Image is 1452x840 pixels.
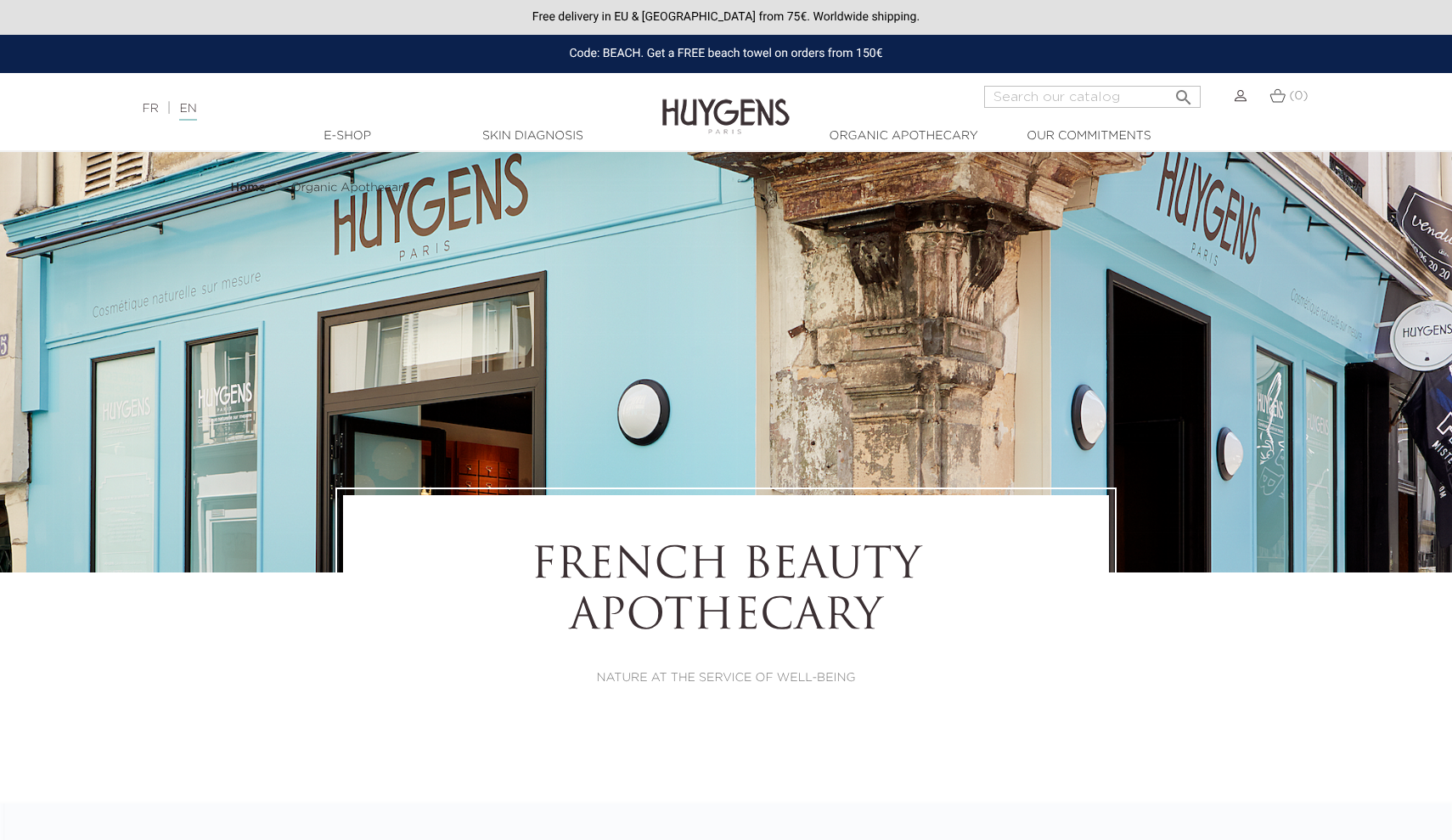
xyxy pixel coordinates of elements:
[1168,81,1199,104] button: 
[262,127,432,145] a: E-Shop
[133,99,592,119] div: |
[447,127,617,145] a: Skin Diagnosis
[1004,127,1173,145] a: Our commitments
[1173,82,1194,103] i: 
[984,86,1201,108] input: Search
[1289,90,1308,102] span: (0)
[662,71,790,137] img: Huygens
[142,103,158,115] a: FR
[291,181,410,194] a: Organic Apothecary
[291,182,410,194] span: Organic Apothecary
[390,669,1062,687] p: NATURE AT THE SERVICE OF WELL-BEING
[819,127,988,145] a: Organic Apothecary
[231,182,267,194] strong: Home
[390,542,1062,644] h1: FRENCH BEAUTY APOTHECARY
[231,181,270,194] a: Home
[179,103,196,121] a: EN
